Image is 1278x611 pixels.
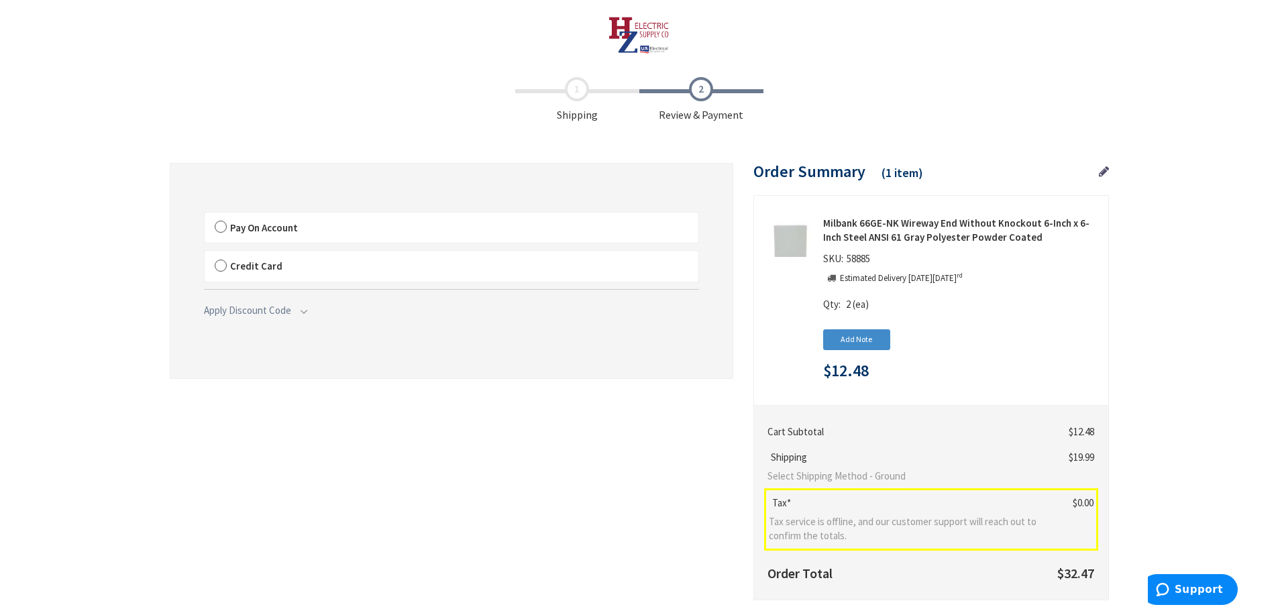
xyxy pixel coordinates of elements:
span: Tax service is offline, and our customer support will reach out to confirm the totals. [769,514,1047,543]
div: SKU: [823,252,873,270]
span: Shipping [767,451,810,463]
span: Select Shipping Method - Ground [767,469,1047,483]
span: Shipping [515,77,639,123]
span: $0.00 [1073,496,1094,509]
span: (1 item) [882,165,923,180]
span: Pay On Account [230,221,298,234]
strong: Order Total [767,565,833,581]
iframe: Opens a widget where you can find more information [1148,574,1238,608]
span: 58885 [843,252,873,265]
span: 2 [846,298,851,311]
span: Order Summary [753,161,865,182]
sup: rd [957,271,963,280]
span: Credit Card [230,260,282,272]
span: $32.47 [1057,565,1094,581]
th: Cart Subtotal [765,419,1052,444]
span: $12.48 [823,362,869,380]
span: $12.48 [1069,425,1094,438]
span: Apply Discount Code [204,304,291,317]
span: (ea) [853,298,869,311]
img: Milbank 66GE-NK Wireway End Without Knockout 6-Inch x 6-Inch Steel ANSI 61 Gray Polyester Powder ... [769,221,811,263]
p: Estimated Delivery [DATE][DATE] [840,272,963,285]
span: Review & Payment [639,77,763,123]
strong: Milbank 66GE-NK Wireway End Without Knockout 6-Inch x 6-Inch Steel ANSI 61 Gray Polyester Powder ... [823,216,1098,245]
span: Qty [823,298,839,311]
img: HZ Electric Supply [608,17,670,54]
span: $19.99 [1069,451,1094,463]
